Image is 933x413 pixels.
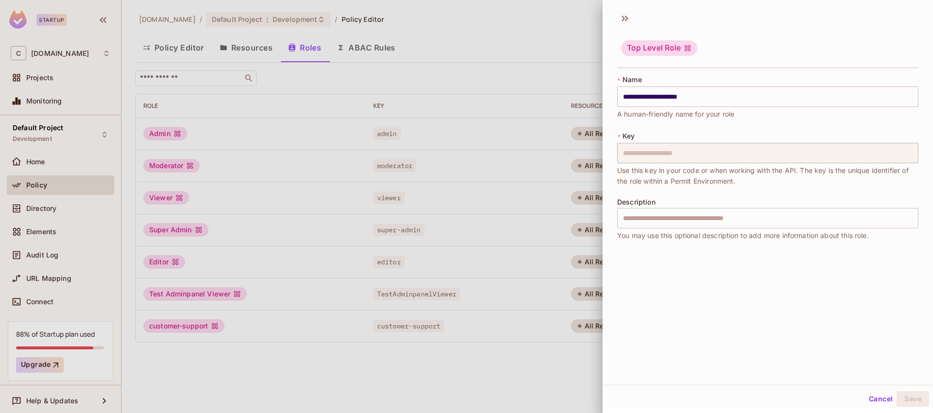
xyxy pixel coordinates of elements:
[617,198,656,206] span: Description
[865,391,897,407] button: Cancel
[621,40,697,56] div: Top Level Role
[617,109,734,120] span: A human-friendly name for your role
[622,132,635,140] span: Key
[622,76,642,84] span: Name
[617,165,918,187] span: Use this key in your code or when working with the API. The key is the unique identifier of the r...
[897,391,929,407] button: Save
[617,230,869,241] span: You may use this optional description to add more information about this role.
